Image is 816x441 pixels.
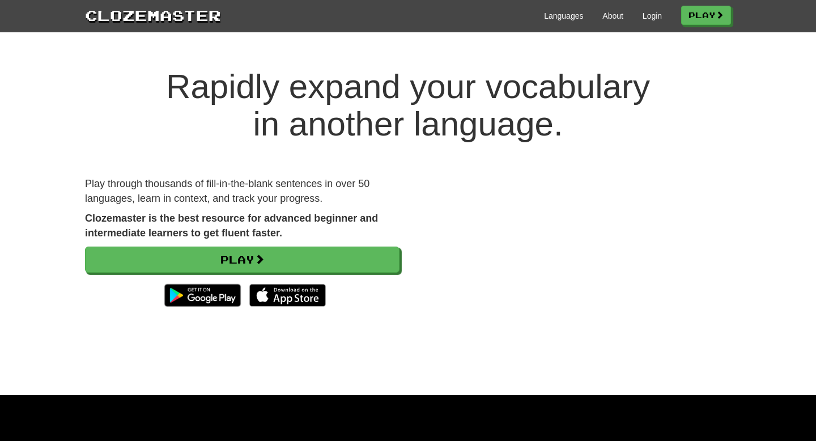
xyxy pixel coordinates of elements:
img: Download_on_the_App_Store_Badge_US-UK_135x40-25178aeef6eb6b83b96f5f2d004eda3bffbb37122de64afbaef7... [249,284,326,307]
p: Play through thousands of fill-in-the-blank sentences in over 50 languages, learn in context, and... [85,177,399,206]
a: Languages [544,10,583,22]
a: Play [681,6,731,25]
img: Get it on Google Play [159,278,246,312]
a: About [602,10,623,22]
a: Play [85,247,399,273]
strong: Clozemaster is the best resource for advanced beginner and intermediate learners to get fluent fa... [85,213,378,239]
a: Login [643,10,662,22]
a: Clozemaster [85,5,221,26]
